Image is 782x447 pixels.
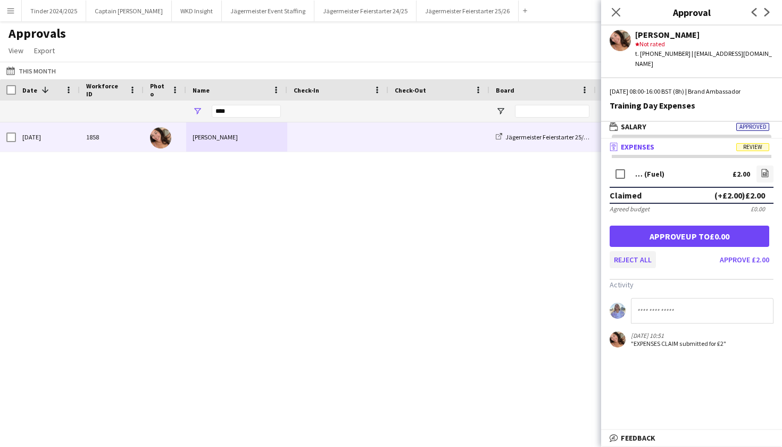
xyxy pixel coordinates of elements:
[417,1,519,21] button: Jägermeister Feierstarter 25/26
[610,190,642,201] div: Claimed
[631,340,726,347] div: "EXPENSES CLAIM submitted for £2"
[610,332,626,347] app-user-avatar: Kira Moghadas
[150,127,171,148] img: Kira Moghadas
[515,105,589,118] input: Board Filter Input
[631,332,726,340] div: [DATE] 10:51
[22,86,37,94] span: Date
[601,139,782,155] mat-expansion-panel-header: ExpensesReview
[4,64,58,77] button: This Month
[621,122,646,131] span: Salary
[610,87,773,96] div: [DATE] 08:00-16:00 BST (8h) | Brand Ambassador
[150,82,167,98] span: Photo
[193,106,202,116] button: Open Filter Menu
[635,49,773,68] div: t. [PHONE_NUMBER] | [EMAIL_ADDRESS][DOMAIN_NAME]
[9,46,23,55] span: View
[294,86,319,94] span: Check-In
[601,119,782,135] mat-expansion-panel-header: SalaryApproved
[86,82,124,98] span: Workforce ID
[736,143,769,151] span: Review
[610,226,769,247] button: Approveup to£0.00
[172,1,222,21] button: WKD Insight
[80,122,144,152] div: 1858
[496,106,505,116] button: Open Filter Menu
[395,86,426,94] span: Check-Out
[610,280,773,289] h3: Activity
[4,44,28,57] a: View
[30,44,59,57] a: Export
[222,1,314,21] button: Jägermeister Event Staffing
[714,190,765,201] div: (+£2.00) £2.00
[505,133,590,141] span: Jägermeister Feierstarter 25/26
[601,430,782,446] mat-expansion-panel-header: Feedback
[22,1,86,21] button: Tinder 2024/2025
[635,39,773,49] div: Not rated
[610,251,656,268] button: Reject all
[635,170,664,178] div: … (Fuel)
[621,142,654,152] span: Expenses
[736,123,769,131] span: Approved
[621,433,655,443] span: Feedback
[34,46,55,55] span: Export
[314,1,417,21] button: Jägermeister Feierstarter 24/25
[733,170,750,178] div: £2.00
[186,122,287,152] div: [PERSON_NAME]
[751,205,765,213] div: £0.00
[496,86,514,94] span: Board
[16,122,80,152] div: [DATE]
[610,101,773,110] div: Training Day Expenses
[635,30,773,39] div: [PERSON_NAME]
[610,205,650,213] div: Agreed budget
[496,133,590,141] a: Jägermeister Feierstarter 25/26
[212,105,281,118] input: Name Filter Input
[601,155,782,361] div: ExpensesReview
[86,1,172,21] button: Captain [PERSON_NAME]
[716,251,773,268] button: Approve £2.00
[193,86,210,94] span: Name
[601,5,782,19] h3: Approval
